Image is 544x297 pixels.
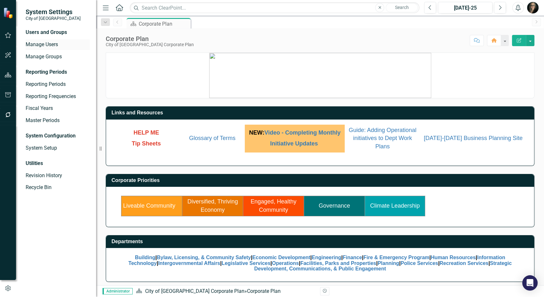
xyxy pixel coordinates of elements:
[26,117,90,124] a: Master Periods
[440,4,490,12] div: [DATE]-25
[349,127,416,150] span: Guide: Adding Operational initiatives to Dept Work Plans
[26,29,90,36] div: Users and Groups
[26,132,90,140] div: System Configuration
[26,16,81,21] small: City of [GEOGRAPHIC_DATA]
[343,255,362,260] a: Finance
[26,160,90,167] div: Utilities
[251,198,296,213] a: Engaged, Healthy Community
[130,2,419,13] input: Search ClearPoint...
[26,93,90,100] a: Reporting Frequencies
[312,255,341,260] a: Engineering
[431,255,476,260] a: Human Resources
[386,3,418,12] button: Search
[395,5,409,10] span: Search
[522,275,538,291] div: Open Intercom Messenger
[26,69,90,76] div: Reporting Periods
[26,41,90,48] a: Manage Users
[26,144,90,152] a: System Setup
[272,260,299,266] a: Operations
[249,129,340,136] span: NEW:
[300,260,376,266] a: Facilities, Parks and Properties
[319,202,350,209] a: Governance
[363,255,429,260] a: Fire & Emergency Program
[187,198,238,213] a: Diversified, Thriving Economy
[264,129,341,136] a: Video - Completing Monthly
[136,288,315,295] div: »
[123,202,175,209] a: Liveable Community
[378,260,399,266] a: Planning
[26,172,90,179] a: Revision History
[111,110,531,116] h3: Links and Resources
[26,105,90,112] a: Fiscal Years
[128,255,505,266] a: Information Technology
[139,20,189,28] div: Corporate Plan
[254,260,512,272] a: Strategic Development, Communications, & Public Engagement
[103,288,133,294] span: Administrator
[145,288,244,294] a: City of [GEOGRAPHIC_DATA] Corporate Plan
[157,255,251,260] a: Bylaw, Licensing, & Community Safety
[106,35,194,42] div: Corporate Plan
[252,255,310,260] a: Economic Development
[26,81,90,88] a: Reporting Periods
[111,177,531,183] h3: Corporate Priorities
[270,140,318,147] a: Initiative Updates
[370,202,420,209] a: Climate Leadership
[132,140,161,147] span: Tip Sheets
[26,8,81,16] span: System Settings
[424,135,523,141] a: [DATE]-[DATE] Business Planning Site
[3,7,14,19] img: ClearPoint Strategy
[527,2,539,13] img: Natalie Kovach
[26,53,90,61] a: Manage Groups
[400,260,438,266] a: Police Services
[438,2,492,13] button: [DATE]-25
[158,260,220,266] a: Intergovernmental Affairs
[106,42,194,47] div: City of [GEOGRAPHIC_DATA] Corporate Plan
[132,141,161,146] a: Tip Sheets
[134,130,159,136] a: HELP ME
[222,260,271,266] a: Legislative Services
[349,128,416,149] a: Guide: Adding Operational initiatives to Dept Work Plans
[189,135,235,141] a: Glossary of Terms
[135,255,155,260] a: Building
[247,288,280,294] div: Corporate Plan
[440,260,489,266] a: Recreation Services
[26,184,90,191] a: Recycle Bin
[128,255,512,271] span: | | | | | | | | | | | | | | |
[111,239,531,244] h3: Departments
